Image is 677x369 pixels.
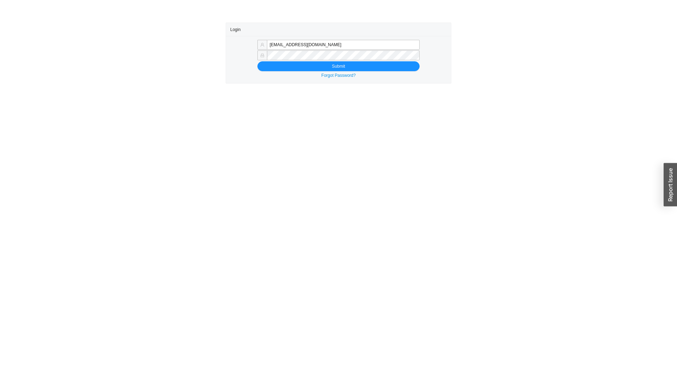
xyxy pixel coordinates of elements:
span: user [260,43,264,47]
button: Submit [257,61,420,71]
div: Login [230,23,447,36]
input: Email [267,40,420,50]
span: lock [260,53,264,57]
span: Submit [332,63,345,70]
a: Forgot Password? [321,73,355,78]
